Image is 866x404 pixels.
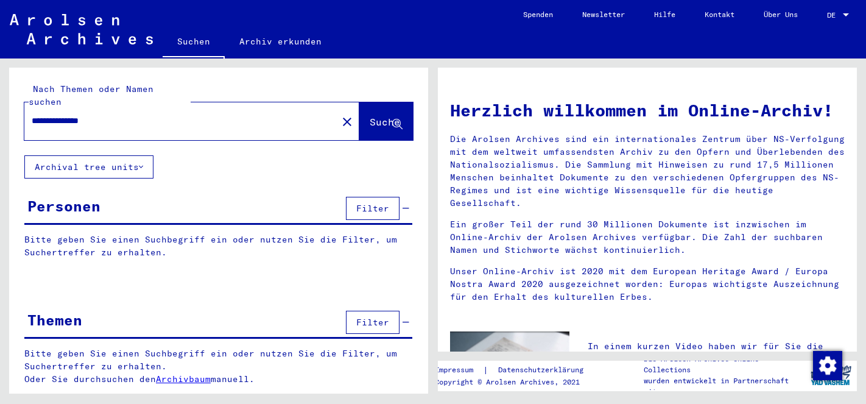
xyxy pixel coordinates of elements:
[346,311,400,334] button: Filter
[370,116,400,128] span: Suche
[163,27,225,58] a: Suchen
[335,109,359,133] button: Clear
[359,102,413,140] button: Suche
[827,11,840,19] span: DE
[435,364,598,377] div: |
[435,377,598,388] p: Copyright © Arolsen Archives, 2021
[588,340,845,378] p: In einem kurzen Video haben wir für Sie die wichtigsten Tipps für die Suche im Online-Archiv zusa...
[356,203,389,214] span: Filter
[450,133,845,210] p: Die Arolsen Archives sind ein internationales Zentrum über NS-Verfolgung mit dem weltweit umfasse...
[356,317,389,328] span: Filter
[346,197,400,220] button: Filter
[644,353,804,375] p: Die Arolsen Archives Online-Collections
[156,374,211,385] a: Archivbaum
[450,265,845,303] p: Unser Online-Archiv ist 2020 mit dem European Heritage Award / Europa Nostra Award 2020 ausgezeic...
[435,364,483,377] a: Impressum
[808,360,854,391] img: yv_logo.png
[29,83,153,107] mat-label: Nach Themen oder Namen suchen
[813,351,842,380] img: Zustimmung ändern
[450,331,569,397] img: video.jpg
[450,218,845,257] p: Ein großer Teil der rund 30 Millionen Dokumente ist inzwischen im Online-Archiv der Arolsen Archi...
[644,375,804,397] p: wurden entwickelt in Partnerschaft mit
[24,347,413,386] p: Bitte geben Sie einen Suchbegriff ein oder nutzen Sie die Filter, um Suchertreffer zu erhalten. O...
[24,233,412,259] p: Bitte geben Sie einen Suchbegriff ein oder nutzen Sie die Filter, um Suchertreffer zu erhalten.
[488,364,598,377] a: Datenschutzerklärung
[450,97,845,123] h1: Herzlich willkommen im Online-Archiv!
[340,115,354,129] mat-icon: close
[225,27,336,56] a: Archiv erkunden
[27,195,100,217] div: Personen
[24,155,153,179] button: Archival tree units
[10,14,153,44] img: Arolsen_neg.svg
[27,309,82,331] div: Themen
